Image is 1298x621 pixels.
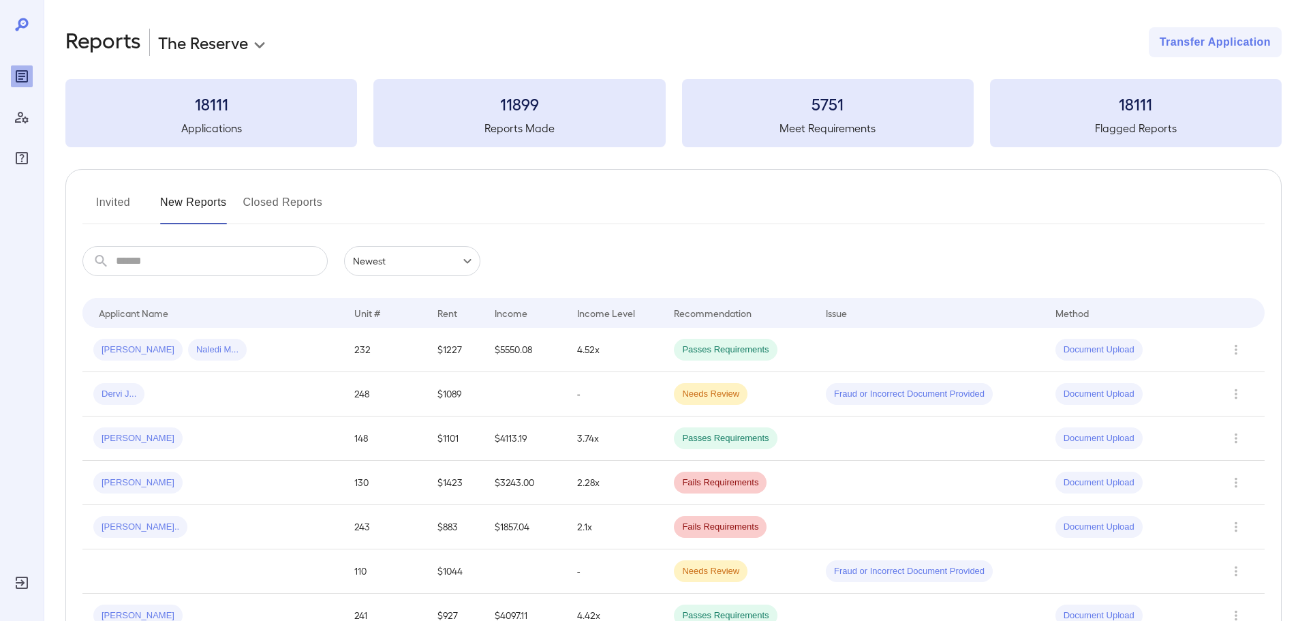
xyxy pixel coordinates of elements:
h5: Applications [65,120,357,136]
td: $1857.04 [484,505,567,549]
td: $1089 [427,372,484,416]
td: 110 [343,549,427,594]
td: $883 [427,505,484,549]
div: Manage Users [11,106,33,128]
td: 4.52x [566,328,663,372]
span: [PERSON_NAME].. [93,521,187,534]
h3: 18111 [990,93,1282,115]
div: FAQ [11,147,33,169]
div: Reports [11,65,33,87]
td: $4113.19 [484,416,567,461]
span: Document Upload [1055,521,1143,534]
div: Newest [344,246,480,276]
div: Log Out [11,572,33,594]
span: Passes Requirements [674,432,777,445]
div: Applicant Name [99,305,168,321]
h3: 11899 [373,93,665,115]
td: $5550.08 [484,328,567,372]
div: Recommendation [674,305,752,321]
span: Naledi M... [188,344,247,357]
span: Document Upload [1055,476,1143,489]
td: 243 [343,505,427,549]
p: The Reserve [158,31,248,53]
td: $1423 [427,461,484,505]
div: Unit # [354,305,380,321]
td: 148 [343,416,427,461]
button: Row Actions [1225,339,1247,361]
td: $1044 [427,549,484,594]
td: - [566,372,663,416]
span: [PERSON_NAME] [93,432,183,445]
span: Fails Requirements [674,521,767,534]
td: - [566,549,663,594]
h3: 5751 [682,93,974,115]
span: [PERSON_NAME] [93,344,183,357]
button: Transfer Application [1149,27,1282,57]
span: Document Upload [1055,388,1143,401]
h5: Meet Requirements [682,120,974,136]
button: Row Actions [1225,472,1247,494]
button: Row Actions [1225,560,1247,582]
span: Needs Review [674,565,747,578]
td: 3.74x [566,416,663,461]
span: Passes Requirements [674,344,777,357]
div: Rent [437,305,459,321]
td: 130 [343,461,427,505]
td: $1101 [427,416,484,461]
td: 232 [343,328,427,372]
span: Document Upload [1055,344,1143,357]
button: Closed Reports [243,192,323,224]
span: [PERSON_NAME] [93,476,183,489]
button: Row Actions [1225,427,1247,449]
div: Income [495,305,527,321]
button: New Reports [160,192,227,224]
span: Fraud or Incorrect Document Provided [826,565,993,578]
button: Row Actions [1225,383,1247,405]
span: Dervi J... [93,388,144,401]
h5: Reports Made [373,120,665,136]
h2: Reports [65,27,141,57]
button: Invited [82,192,144,224]
span: Needs Review [674,388,747,401]
summary: 18111Applications11899Reports Made5751Meet Requirements18111Flagged Reports [65,79,1282,147]
div: Income Level [577,305,635,321]
span: Document Upload [1055,432,1143,445]
td: 2.1x [566,505,663,549]
h5: Flagged Reports [990,120,1282,136]
td: 2.28x [566,461,663,505]
span: Fails Requirements [674,476,767,489]
td: $3243.00 [484,461,567,505]
button: Row Actions [1225,516,1247,538]
td: 248 [343,372,427,416]
div: Method [1055,305,1089,321]
div: Issue [826,305,848,321]
span: Fraud or Incorrect Document Provided [826,388,993,401]
h3: 18111 [65,93,357,115]
td: $1227 [427,328,484,372]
